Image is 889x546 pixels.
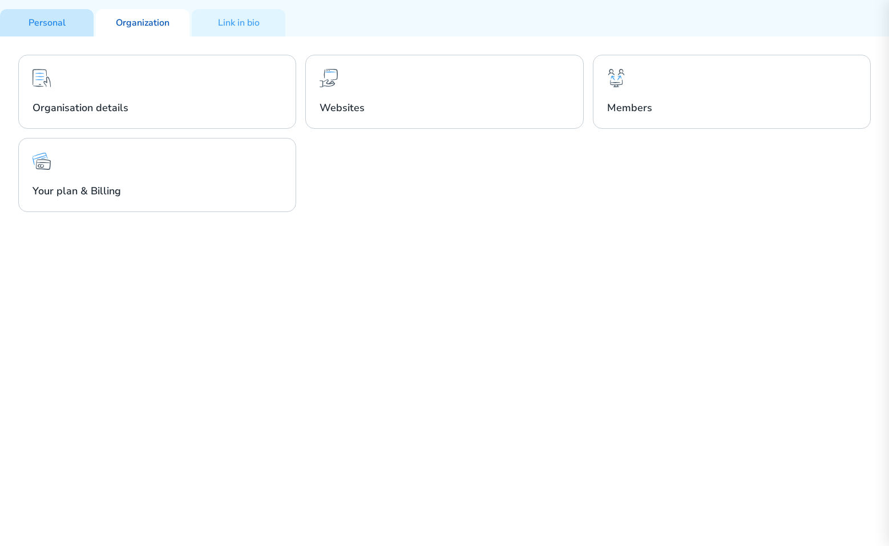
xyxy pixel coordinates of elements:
h2: Organisation details [33,101,282,115]
p: Personal [29,17,66,29]
h2: Your plan & Billing [33,184,282,198]
h2: Members [607,101,856,115]
h2: Websites [320,101,569,115]
p: Link in bio [218,17,260,29]
p: Organization [116,17,169,29]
